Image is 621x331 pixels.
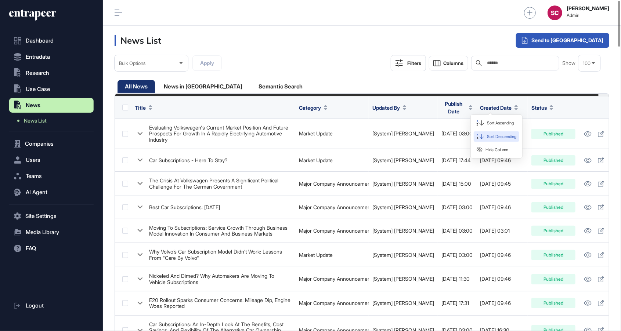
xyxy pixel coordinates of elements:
[480,300,524,306] div: [DATE] 09:46
[391,55,426,71] button: Filters
[26,229,59,235] span: Media Library
[299,104,328,112] button: Category
[149,178,292,190] div: The Crisis At Volkswagen Presents A Significant Political Challenge For The German Government
[299,157,365,163] div: Market Update
[487,120,514,126] span: Sort Ascending
[299,104,321,112] span: Category
[480,252,524,258] div: [DATE] 09:46
[299,300,365,306] div: Major Company Announcement, Market Update
[9,50,94,64] button: Entradata
[480,228,524,234] div: [DATE] 03:01
[441,157,473,163] div: [DATE] 17:44
[372,104,400,112] span: Updated By
[441,100,466,115] span: Publish Date
[441,181,473,187] div: [DATE] 15:00
[562,60,575,66] span: Show
[149,204,220,210] div: Best Car Subscriptions: [DATE]
[480,276,524,282] div: [DATE] 09:46
[485,147,508,153] span: Hide Column
[480,157,524,163] div: [DATE] 09:46
[372,157,434,163] a: [System] [PERSON_NAME]
[119,61,145,66] span: Bulk Options
[567,13,609,18] span: Admin
[516,33,609,48] div: Send to [GEOGRAPHIC_DATA]
[372,204,434,210] a: [System] [PERSON_NAME]
[531,250,575,260] div: Published
[372,130,434,137] a: [System] [PERSON_NAME]
[441,300,473,306] div: [DATE] 17:31
[25,141,54,147] span: Companies
[531,179,575,189] div: Published
[480,104,512,112] span: Created Date
[9,66,94,80] button: Research
[26,86,50,92] span: Use Case
[26,303,44,309] span: Logout
[9,298,94,313] a: Logout
[26,157,40,163] span: Users
[548,6,562,20] button: SC
[26,173,42,179] span: Teams
[25,213,57,219] span: Site Settings
[299,228,365,234] div: Major Company Announcement
[135,104,152,112] button: Title
[443,61,463,66] span: Columns
[372,252,434,258] a: [System] [PERSON_NAME]
[9,241,94,256] button: FAQ
[407,60,421,66] div: Filters
[9,33,94,48] a: Dashboard
[429,56,468,70] button: Columns
[149,273,292,285] div: Nickeled And Dimed? Why Automakers Are Moving To Vehicle Subscriptions
[26,70,49,76] span: Research
[13,114,94,127] a: News List
[156,80,250,93] div: News in [GEOGRAPHIC_DATA]
[26,54,50,60] span: Entradata
[531,202,575,212] div: Published
[531,104,553,112] button: Status
[441,252,473,258] div: [DATE] 03:00
[26,189,47,195] span: AI Agent
[531,129,575,139] div: Published
[9,137,94,151] button: Companies
[26,102,40,108] span: News
[531,274,575,284] div: Published
[26,245,36,251] span: FAQ
[480,204,524,210] div: [DATE] 09:46
[251,80,310,93] div: Semantic Search
[441,100,473,115] button: Publish Date
[372,181,434,187] a: [System] [PERSON_NAME]
[135,104,146,112] span: Title
[531,298,575,308] div: Published
[372,228,434,234] a: [System] [PERSON_NAME]
[115,35,161,46] h3: News List
[531,226,575,236] div: Published
[441,204,473,210] div: [DATE] 03:00
[441,228,473,234] div: [DATE] 03:00
[9,225,94,240] button: Media Library
[299,204,365,210] div: Major Company Announcement
[149,125,292,143] div: Evaluating Volkswagen's Current Market Position And Future Prospects For Growth In A Rapidly Elec...
[149,225,292,237] div: Moving To Subscriptions: Service Growth Through Business Model Innovation In Consumer And Busines...
[149,249,292,261] div: Why Volvo’s Car Subscription Model Didn’t Work: Lessons From "Care By Volvo"
[9,185,94,200] button: AI Agent
[9,169,94,183] button: Teams
[9,209,94,223] button: Site Settings
[531,104,547,112] span: Status
[299,276,365,282] div: Major Company Announcement
[299,181,365,187] div: Major Company Announcement
[9,153,94,167] button: Users
[372,300,434,306] a: [System] [PERSON_NAME]
[583,61,591,66] span: 100
[26,38,54,44] span: Dashboard
[299,252,365,258] div: Market Update
[299,131,365,137] div: Market Update
[372,276,434,282] a: [System] [PERSON_NAME]
[24,118,47,124] span: News List
[149,297,292,309] div: E20 Rollout Sparks Consumer Concerns: Mileage Dip, Engine Woes Reported
[118,80,155,93] div: All News
[531,155,575,165] div: Published
[487,134,516,140] span: Sort Descending
[372,104,407,112] button: Updated By
[9,82,94,97] button: Use Case
[9,98,94,113] button: News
